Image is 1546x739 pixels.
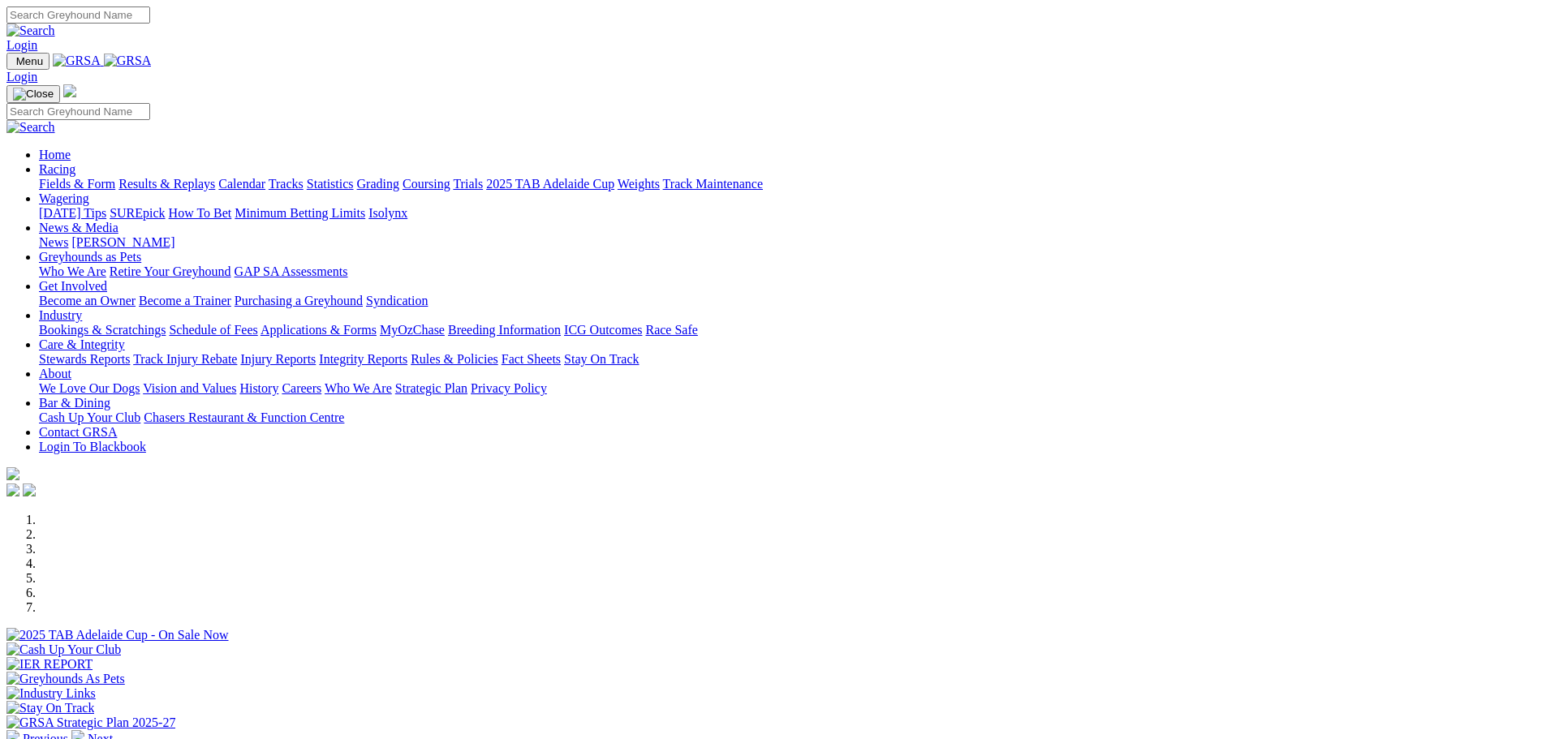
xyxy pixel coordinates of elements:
a: Grading [357,177,399,191]
a: Tracks [269,177,304,191]
a: Home [39,148,71,161]
img: logo-grsa-white.png [6,467,19,480]
a: Care & Integrity [39,337,125,351]
img: Search [6,120,55,135]
a: Login [6,38,37,52]
a: Cash Up Your Club [39,410,140,424]
a: MyOzChase [380,323,445,337]
div: Bar & Dining [39,410,1540,425]
a: We Love Our Dogs [39,381,140,395]
a: Contact GRSA [39,425,117,439]
img: logo-grsa-white.png [63,84,76,97]
img: GRSA [104,54,152,68]
img: Greyhounds As Pets [6,672,125,686]
a: Applications & Forms [261,323,377,337]
a: Who We Are [325,381,392,395]
img: twitter.svg [23,483,36,496]
a: Syndication [366,294,428,307]
button: Toggle navigation [6,53,50,70]
a: Stay On Track [564,352,639,366]
a: Calendar [218,177,265,191]
img: Industry Links [6,686,96,701]
a: Rules & Policies [411,352,498,366]
div: About [39,381,1540,396]
a: Become a Trainer [139,294,231,307]
a: Retire Your Greyhound [110,264,231,278]
a: Track Injury Rebate [133,352,237,366]
input: Search [6,6,150,24]
a: Breeding Information [448,323,561,337]
div: Care & Integrity [39,352,1540,367]
a: Greyhounds as Pets [39,250,141,264]
a: Bar & Dining [39,396,110,410]
a: News & Media [39,221,118,234]
a: Strategic Plan [395,381,467,395]
a: Purchasing a Greyhound [235,294,363,307]
img: Close [13,88,54,101]
a: Minimum Betting Limits [235,206,365,220]
a: 2025 TAB Adelaide Cup [486,177,614,191]
a: GAP SA Assessments [235,264,348,278]
a: Trials [453,177,483,191]
a: Racing [39,162,75,176]
a: [DATE] Tips [39,206,106,220]
a: Careers [282,381,321,395]
a: News [39,235,68,249]
div: Get Involved [39,294,1540,308]
button: Toggle navigation [6,85,60,103]
a: Race Safe [645,323,697,337]
a: Wagering [39,191,89,205]
div: Industry [39,323,1540,337]
img: 2025 TAB Adelaide Cup - On Sale Now [6,628,229,642]
a: Results & Replays [118,177,215,191]
a: Stewards Reports [39,352,130,366]
a: Industry [39,308,82,322]
a: Integrity Reports [319,352,407,366]
a: Privacy Policy [471,381,547,395]
div: Wagering [39,206,1540,221]
a: Login To Blackbook [39,440,146,453]
a: Fact Sheets [502,352,561,366]
a: Who We Are [39,264,106,278]
a: SUREpick [110,206,165,220]
a: About [39,367,71,380]
img: GRSA [53,54,101,68]
a: Injury Reports [240,352,316,366]
div: News & Media [39,235,1540,250]
a: Coursing [403,177,450,191]
a: ICG Outcomes [564,323,642,337]
a: Vision and Values [143,381,236,395]
a: Login [6,70,37,84]
img: facebook.svg [6,483,19,496]
a: [PERSON_NAME] [71,235,174,249]
img: GRSA Strategic Plan 2025-27 [6,715,175,730]
a: Become an Owner [39,294,136,307]
img: Search [6,24,55,38]
div: Racing [39,177,1540,191]
a: How To Bet [169,206,232,220]
div: Greyhounds as Pets [39,264,1540,279]
span: Menu [16,55,43,67]
a: Fields & Form [39,177,115,191]
img: Stay On Track [6,701,94,715]
input: Search [6,103,150,120]
a: Isolynx [368,206,407,220]
img: Cash Up Your Club [6,642,121,657]
a: Get Involved [39,279,107,293]
a: Statistics [307,177,354,191]
img: IER REPORT [6,657,93,672]
a: Bookings & Scratchings [39,323,166,337]
a: Schedule of Fees [169,323,257,337]
a: Weights [618,177,660,191]
a: Chasers Restaurant & Function Centre [144,410,344,424]
a: Track Maintenance [663,177,763,191]
a: History [239,381,278,395]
